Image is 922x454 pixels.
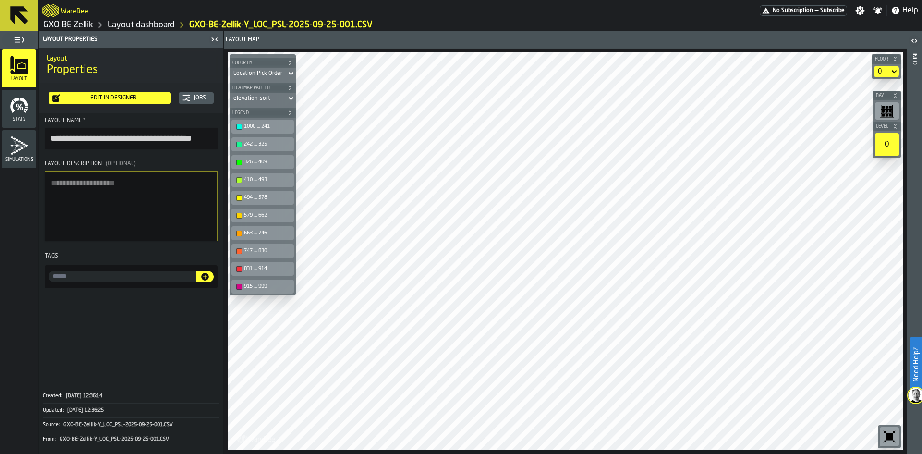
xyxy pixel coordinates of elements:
a: link-to-/wh/i/5fa160b1-7992-442a-9057-4226e3d2ae6d/designer [108,20,175,30]
button: Created:[DATE] 12:36:14 [43,389,219,403]
span: [DATE] 12:36:14 [66,393,102,399]
button: button-Edit in Designer [49,92,171,104]
textarea: Layout Description(Optional) [45,171,218,241]
input: button-toolbar-Layout Name [45,128,218,149]
h2: Sub Title [61,6,88,15]
button: button- [872,54,901,64]
div: 663 ... 746 [244,230,291,236]
span: Tags [45,253,58,259]
svg: Reset zoom and position [882,429,897,444]
span: Level [874,124,890,129]
label: button-toggle-Settings [851,6,869,15]
label: button-toolbar-Layout Name [45,117,218,149]
label: button-toggle-Toggle Full Menu [2,33,36,47]
span: Stats [2,117,36,122]
div: button-toolbar-undefined [878,425,901,448]
div: 0 [875,133,899,156]
div: Layout Name [45,117,218,124]
label: button-toggle-Help [887,5,922,16]
span: : [61,393,62,399]
span: : [63,407,64,414]
div: Jobs [190,95,210,101]
span: (Optional) [106,161,136,167]
div: 747 ... 830 [244,248,291,254]
span: Help [902,5,918,16]
div: button-toolbar-undefined [230,171,296,189]
header: Info [907,31,922,454]
div: button-toolbar-undefined [230,224,296,242]
div: Source [43,422,62,428]
span: Layout Map [226,37,259,43]
span: Subscribe [820,7,845,14]
div: 915 ... 999 [244,283,291,290]
div: DropdownMenuValue-default-floor [874,66,899,77]
button: button-Jobs [179,92,214,104]
button: button- [230,108,296,118]
label: button-toggle-Notifications [869,6,886,15]
div: From [43,436,59,442]
div: Layout Properties [41,36,208,43]
li: menu Layout [2,49,36,88]
div: DropdownMenuValue-elevation-sort [233,95,282,102]
div: Edit in Designer [60,95,167,101]
div: DropdownMenuValue-elevation-sort [230,93,296,104]
label: button-toggle-Open [908,33,921,50]
div: DropdownMenuValue-default-floor [878,68,886,75]
button: button- [230,83,296,93]
a: logo-header [230,429,284,448]
div: 831 ... 914 [244,266,291,272]
div: button-toolbar-undefined [230,135,296,153]
div: button-toolbar-undefined [230,189,296,207]
div: button-toolbar-undefined [230,242,296,260]
button: button- [196,271,214,282]
button: Source:GXO-BE-Zellik-Y_LOC_PSL-2025-09-25-001.CSV [43,418,219,432]
span: Simulations [2,157,36,162]
span: [DATE] 12:36:25 [67,407,104,414]
div: Created [43,393,65,399]
div: KeyValueItem-Created [43,389,219,403]
div: button-toolbar-undefined [230,153,296,171]
span: : [55,436,56,442]
button: From:GXO-BE-Zellik-Y_LOC_PSL-2025-09-25-001.CSV [43,432,219,446]
div: button-toolbar-undefined [873,100,901,122]
nav: Breadcrumb [42,19,480,31]
header: Layout Properties [39,31,223,48]
div: DropdownMenuValue-sortOrder [233,70,282,77]
a: link-to-/wh/i/5fa160b1-7992-442a-9057-4226e3d2ae6d/layouts/9dbdc5c8-98c2-47a7-9f9e-876e1d960e23 [189,20,373,30]
span: Required [83,117,86,124]
button: Updated:[DATE] 12:36:25 [43,404,219,417]
div: 242 ... 325 [244,141,291,147]
a: link-to-/wh/i/5fa160b1-7992-442a-9057-4226e3d2ae6d [43,20,93,30]
span: Properties [47,62,98,78]
span: Heatmap Palette [230,86,285,91]
input: input-value- input-value- [49,271,196,282]
div: Info [911,50,918,452]
div: button-toolbar-undefined [230,118,296,135]
div: Menu Subscription [760,5,847,16]
div: 1000 ... 241 [244,123,291,130]
span: : [59,422,60,428]
a: link-to-/wh/i/5fa160b1-7992-442a-9057-4226e3d2ae6d/pricing/ [760,5,847,16]
div: button-toolbar-undefined [230,278,296,295]
div: KeyValueItem-Source [43,417,219,432]
li: menu Simulations [2,130,36,169]
span: — [815,7,818,14]
label: Need Help? [910,338,921,392]
div: 326 ... 409 [244,159,291,165]
span: GXO-BE-Zellik-Y_LOC_PSL-2025-09-25-001.CSV [60,436,169,442]
button: button- [230,58,296,68]
label: button-toggle-Close me [208,34,221,45]
a: logo-header [42,2,59,19]
span: Bay [874,93,890,98]
div: title-Properties [39,48,223,83]
span: No Subscription [773,7,813,14]
div: KeyValueItem-Updated [43,403,219,417]
div: 579 ... 662 [244,212,291,219]
li: menu Stats [2,90,36,128]
div: 410 ... 493 [244,177,291,183]
span: Floor [873,57,890,62]
button: button- [873,122,901,131]
button: button- [873,91,901,100]
div: 494 ... 578 [244,195,291,201]
label: input-value- [49,271,196,282]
